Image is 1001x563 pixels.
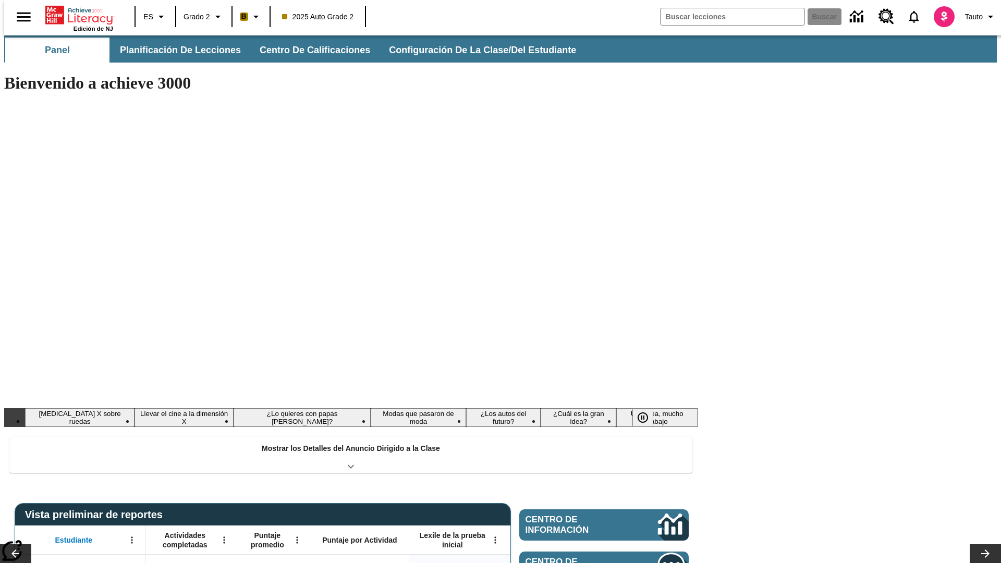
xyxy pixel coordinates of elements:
button: Centro de calificaciones [251,38,379,63]
span: Edición de NJ [74,26,113,32]
div: Portada [45,4,113,32]
span: Centro de información [526,515,623,535]
button: Grado: Grado 2, Elige un grado [179,7,228,26]
a: Centro de información [844,3,872,31]
button: Boost El color de la clase es anaranjado claro. Cambiar el color de la clase. [236,7,266,26]
button: Diapositiva 4 Modas que pasaron de moda [371,408,466,427]
div: Subbarra de navegación [4,35,997,63]
span: 2025 Auto Grade 2 [282,11,354,22]
span: B [241,10,247,23]
p: Mostrar los Detalles del Anuncio Dirigido a la Clase [262,443,440,454]
button: Perfil/Configuración [961,7,1001,26]
a: Notificaciones [900,3,927,30]
span: Grado 2 [184,11,210,22]
button: Carrusel de lecciones, seguir [970,544,1001,563]
button: Diapositiva 3 ¿Lo quieres con papas fritas? [234,408,371,427]
img: avatar image [934,6,955,27]
a: Centro de recursos, Se abrirá en una pestaña nueva. [872,3,900,31]
span: Tauto [965,11,983,22]
button: Pausar [632,408,653,427]
a: Portada [45,5,113,26]
button: Panel [5,38,109,63]
button: Lenguaje: ES, Selecciona un idioma [139,7,172,26]
button: Diapositiva 7 Una idea, mucho trabajo [616,408,698,427]
input: Buscar campo [661,8,804,25]
button: Planificación de lecciones [112,38,249,63]
button: Abrir menú [487,532,503,548]
button: Diapositiva 1 Rayos X sobre ruedas [25,408,135,427]
span: ES [143,11,153,22]
button: Abrir menú [124,532,140,548]
span: Actividades completadas [151,531,219,549]
button: Diapositiva 2 Llevar el cine a la dimensión X [135,408,234,427]
button: Configuración de la clase/del estudiante [381,38,584,63]
span: Puntaje promedio [242,531,292,549]
span: Estudiante [55,535,93,545]
span: Vista preliminar de reportes [25,509,168,521]
button: Abrir el menú lateral [8,2,39,32]
div: Subbarra de navegación [4,38,585,63]
span: Puntaje por Actividad [322,535,397,545]
button: Diapositiva 6 ¿Cuál es la gran idea? [541,408,616,427]
div: Mostrar los Detalles del Anuncio Dirigido a la Clase [9,437,692,473]
button: Abrir menú [289,532,305,548]
h1: Bienvenido a achieve 3000 [4,74,698,93]
button: Escoja un nuevo avatar [927,3,961,30]
a: Centro de información [519,509,689,541]
span: Lexile de la prueba inicial [414,531,491,549]
button: Abrir menú [216,532,232,548]
div: Pausar [632,408,664,427]
button: Diapositiva 5 ¿Los autos del futuro? [466,408,541,427]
